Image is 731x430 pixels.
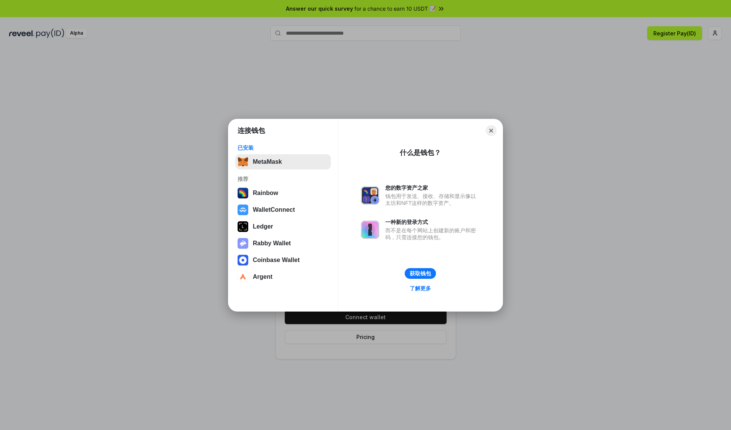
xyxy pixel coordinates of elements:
[238,176,329,182] div: 推荐
[385,193,480,206] div: 钱包用于发送、接收、存储和显示像以太坊和NFT这样的数字资产。
[238,272,248,282] img: svg+xml,%3Csvg%20width%3D%2228%22%20height%3D%2228%22%20viewBox%3D%220%200%2028%2028%22%20fill%3D...
[235,236,331,251] button: Rabby Wallet
[238,126,265,135] h1: 连接钱包
[400,148,441,157] div: 什么是钱包？
[405,268,436,279] button: 获取钱包
[235,253,331,268] button: Coinbase Wallet
[385,184,480,191] div: 您的数字资产之家
[238,255,248,265] img: svg+xml,%3Csvg%20width%3D%2228%22%20height%3D%2228%22%20viewBox%3D%220%200%2028%2028%22%20fill%3D...
[385,227,480,241] div: 而不是在每个网站上创建新的账户和密码，只需连接您的钱包。
[238,157,248,167] img: svg+xml,%3Csvg%20fill%3D%22none%22%20height%3D%2233%22%20viewBox%3D%220%200%2035%2033%22%20width%...
[238,205,248,215] img: svg+xml,%3Csvg%20width%3D%2228%22%20height%3D%2228%22%20viewBox%3D%220%200%2028%2028%22%20fill%3D...
[238,144,329,151] div: 已安装
[253,190,278,197] div: Rainbow
[253,257,300,264] div: Coinbase Wallet
[253,240,291,247] div: Rabby Wallet
[238,188,248,198] img: svg+xml,%3Csvg%20width%3D%22120%22%20height%3D%22120%22%20viewBox%3D%220%200%20120%20120%22%20fil...
[235,202,331,217] button: WalletConnect
[405,283,436,293] a: 了解更多
[361,186,379,205] img: svg+xml,%3Csvg%20xmlns%3D%22http%3A%2F%2Fwww.w3.org%2F2000%2Fsvg%22%20fill%3D%22none%22%20viewBox...
[410,270,431,277] div: 获取钱包
[238,238,248,249] img: svg+xml,%3Csvg%20xmlns%3D%22http%3A%2F%2Fwww.w3.org%2F2000%2Fsvg%22%20fill%3D%22none%22%20viewBox...
[253,273,273,280] div: Argent
[361,221,379,239] img: svg+xml,%3Csvg%20xmlns%3D%22http%3A%2F%2Fwww.w3.org%2F2000%2Fsvg%22%20fill%3D%22none%22%20viewBox...
[253,223,273,230] div: Ledger
[235,269,331,285] button: Argent
[253,158,282,165] div: MetaMask
[235,185,331,201] button: Rainbow
[235,154,331,169] button: MetaMask
[253,206,295,213] div: WalletConnect
[486,125,496,136] button: Close
[238,221,248,232] img: svg+xml,%3Csvg%20xmlns%3D%22http%3A%2F%2Fwww.w3.org%2F2000%2Fsvg%22%20width%3D%2228%22%20height%3...
[385,219,480,225] div: 一种新的登录方式
[235,219,331,234] button: Ledger
[410,285,431,292] div: 了解更多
